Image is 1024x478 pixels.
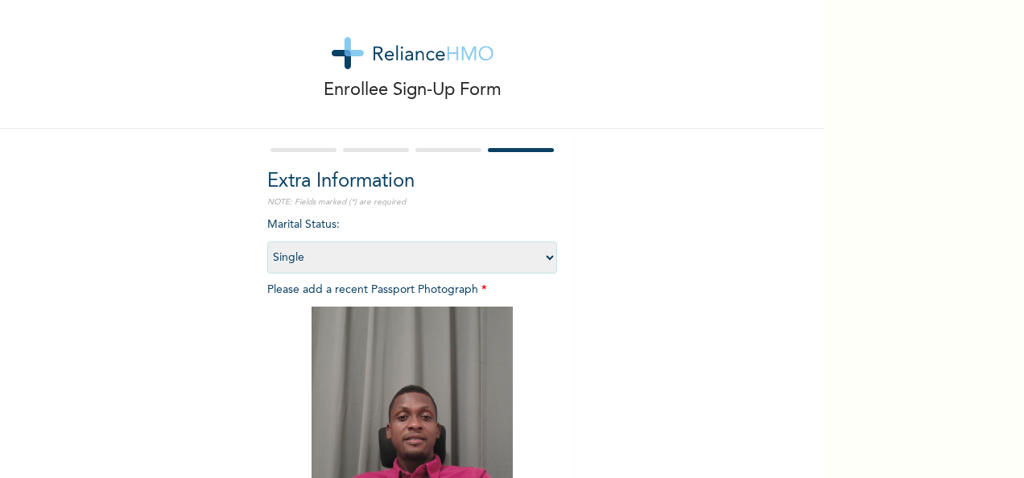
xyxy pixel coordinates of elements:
h2: Extra Information [267,167,557,196]
p: NOTE: Fields marked (*) are required [267,196,557,208]
p: Enrollee Sign-Up Form [324,77,502,104]
img: logo [332,37,493,69]
span: Marital Status : [267,219,557,263]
